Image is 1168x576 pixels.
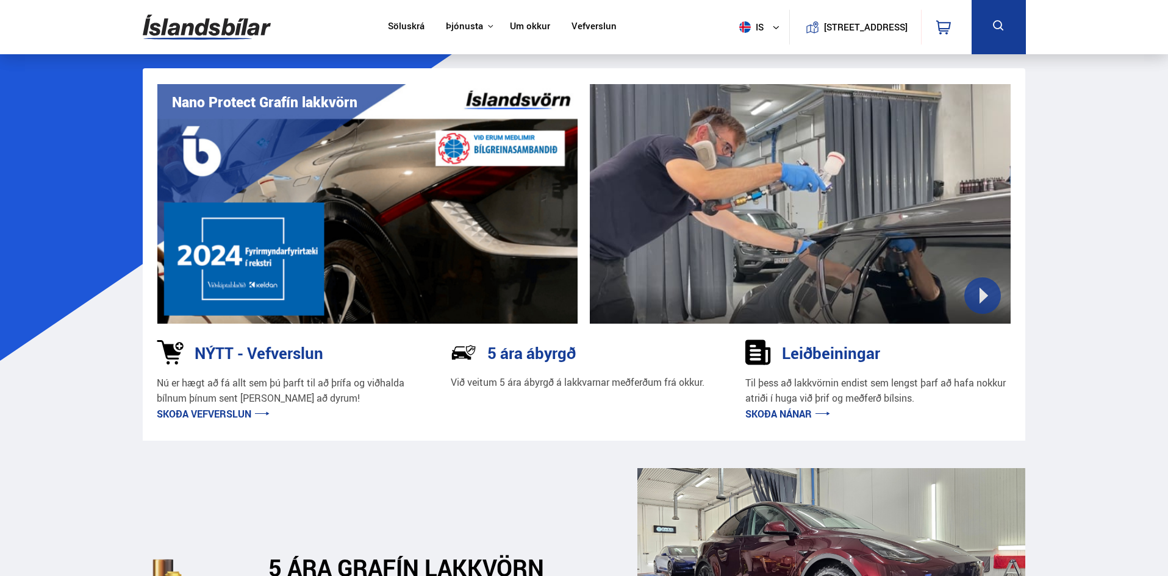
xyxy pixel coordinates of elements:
[451,340,476,365] img: NP-R9RrMhXQFCiaa.svg
[388,21,425,34] a: Söluskrá
[195,344,323,362] h3: NÝTT - Vefverslun
[157,340,184,365] img: 1kVRZhkadjUD8HsE.svg
[446,21,483,32] button: Þjónusta
[510,21,550,34] a: Um okkur
[782,344,880,362] h3: Leiðbeiningar
[172,94,357,110] h1: Nano Protect Grafín lakkvörn
[571,21,617,34] a: Vefverslun
[157,375,423,407] p: Nú er hægt að fá allt sem þú þarft til að þrífa og viðhalda bílnum þínum sent [PERSON_NAME] að dy...
[745,340,771,365] img: sDldwouBCQTERH5k.svg
[143,7,271,47] img: G0Ugv5HjCgRt.svg
[157,84,578,324] img: vI42ee_Copy_of_H.png
[745,375,1012,407] p: Til þess að lakkvörnin endist sem lengst þarf að hafa nokkur atriði í huga við þrif og meðferð bí...
[796,10,914,44] a: [STREET_ADDRESS]
[739,21,751,33] img: svg+xml;base64,PHN2ZyB4bWxucz0iaHR0cDovL3d3dy53My5vcmcvMjAwMC9zdmciIHdpZHRoPSI1MTIiIGhlaWdodD0iNT...
[734,9,789,45] button: is
[829,22,903,32] button: [STREET_ADDRESS]
[734,21,765,33] span: is
[157,407,270,421] a: Skoða vefverslun
[487,344,576,362] h3: 5 ára ábyrgð
[451,375,704,389] p: Við veitum 5 ára ábyrgð á lakkvarnar meðferðum frá okkur.
[745,407,830,421] a: Skoða nánar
